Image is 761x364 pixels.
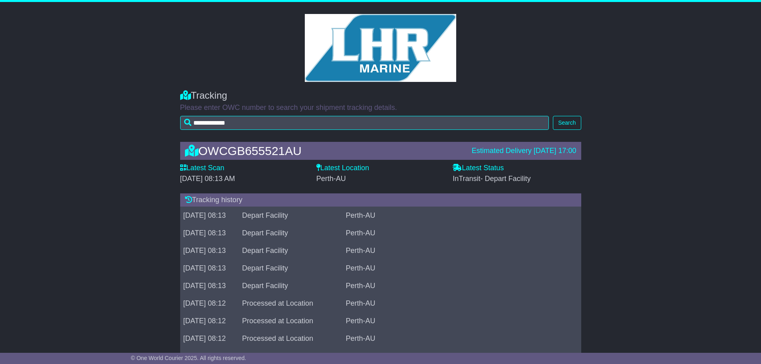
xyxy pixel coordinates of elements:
span: © One World Courier 2025. All rights reserved. [131,355,246,361]
td: Perth-AU [342,295,581,312]
label: Latest Scan [180,164,225,173]
td: [DATE] 08:13 [180,260,239,277]
td: [DATE] 08:12 [180,295,239,312]
td: Depart Facility [239,242,343,260]
button: Search [553,116,581,130]
td: [DATE] 08:12 [180,312,239,330]
p: Please enter OWC number to search your shipment tracking details. [180,103,581,112]
td: Perth-AU [342,225,581,242]
div: Tracking [180,90,581,101]
td: Depart Facility [239,260,343,277]
label: Latest Status [453,164,504,173]
span: [DATE] 08:13 AM [180,175,235,183]
td: Processed at Location [239,330,343,348]
td: [DATE] 08:13 [180,242,239,260]
img: GetCustomerLogo [305,14,457,82]
td: Depart Facility [239,277,343,295]
td: Depart Facility [239,225,343,242]
td: Perth-AU [342,330,581,348]
div: OWCGB655521AU [181,144,468,157]
span: Perth-AU [316,175,346,183]
span: - Depart Facility [481,175,531,183]
span: InTransit [453,175,531,183]
td: [DATE] 08:13 [180,225,239,242]
label: Latest Location [316,164,369,173]
td: Perth-AU [342,207,581,225]
td: Perth-AU [342,277,581,295]
td: Processed at Location [239,295,343,312]
td: Depart Facility [239,207,343,225]
td: [DATE] 08:13 [180,277,239,295]
div: Estimated Delivery [DATE] 17:00 [472,147,576,155]
td: [DATE] 08:13 [180,207,239,225]
td: Perth-AU [342,242,581,260]
td: [DATE] 08:12 [180,330,239,348]
td: Perth-AU [342,260,581,277]
td: Processed at Location [239,312,343,330]
td: Perth-AU [342,312,581,330]
div: Tracking history [180,193,581,207]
